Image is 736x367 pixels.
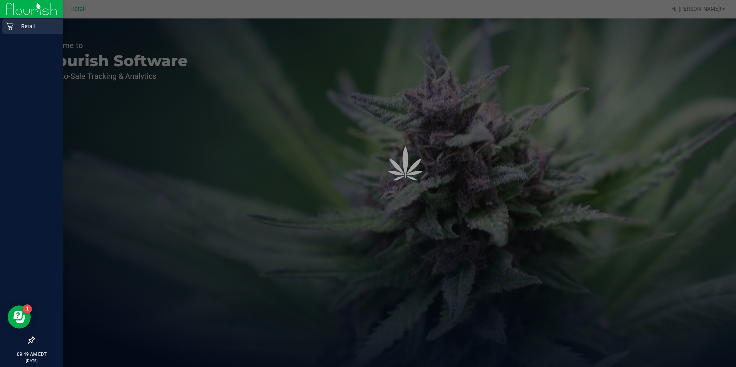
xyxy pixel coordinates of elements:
[23,304,32,314] iframe: Resource center unread badge
[3,351,60,358] p: 09:49 AM EDT
[3,358,60,364] p: [DATE]
[13,22,60,31] p: Retail
[8,305,31,329] iframe: Resource center
[6,22,13,30] inline-svg: Retail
